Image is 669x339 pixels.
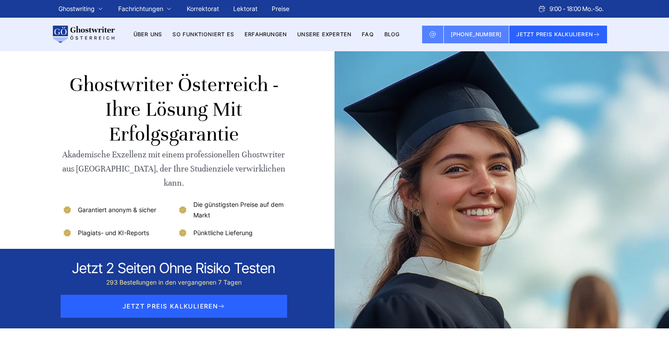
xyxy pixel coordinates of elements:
[58,4,95,14] a: Ghostwriting
[509,26,607,43] button: JETZT PREIS KALKULIEREN
[538,5,546,12] img: Schedule
[118,4,163,14] a: Fachrichtungen
[444,26,510,43] a: [PHONE_NUMBER]
[62,228,170,238] li: Plagiats- und KI-Reports
[173,31,234,38] a: So funktioniert es
[384,31,400,38] a: BLOG
[62,228,73,238] img: Plagiats- und KI-Reports
[297,31,351,38] a: Unsere Experten
[177,228,286,238] li: Pünktliche Lieferung
[62,72,285,147] h1: Ghostwriter Österreich - Ihre Lösung mit Erfolgsgarantie
[233,5,258,12] a: Lektorat
[272,5,289,12] a: Preise
[61,295,287,318] span: JETZT PREIS KALKULIEREN
[429,31,436,38] img: Email
[362,31,374,38] a: FAQ
[177,228,188,238] img: Pünktliche Lieferung
[187,5,219,12] a: Korrektorat
[72,277,275,288] div: 293 Bestellungen in den vergangenen 7 Tagen
[177,205,188,215] img: Die günstigsten Preise auf dem Markt
[134,31,162,38] a: Über uns
[62,148,285,190] div: Akademische Exzellenz mit einem professionellen Ghostwriter aus [GEOGRAPHIC_DATA], der Ihre Studi...
[72,259,275,277] div: Jetzt 2 seiten ohne risiko testen
[451,31,502,38] span: [PHONE_NUMBER]
[245,31,287,38] a: Erfahrungen
[51,26,115,43] img: logo wirschreiben
[62,205,73,215] img: Garantiert anonym & sicher
[177,199,286,221] li: Die günstigsten Preise auf dem Markt
[62,199,170,221] li: Garantiert anonym & sicher
[550,4,604,14] span: 9:00 - 18:00 Mo.-So.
